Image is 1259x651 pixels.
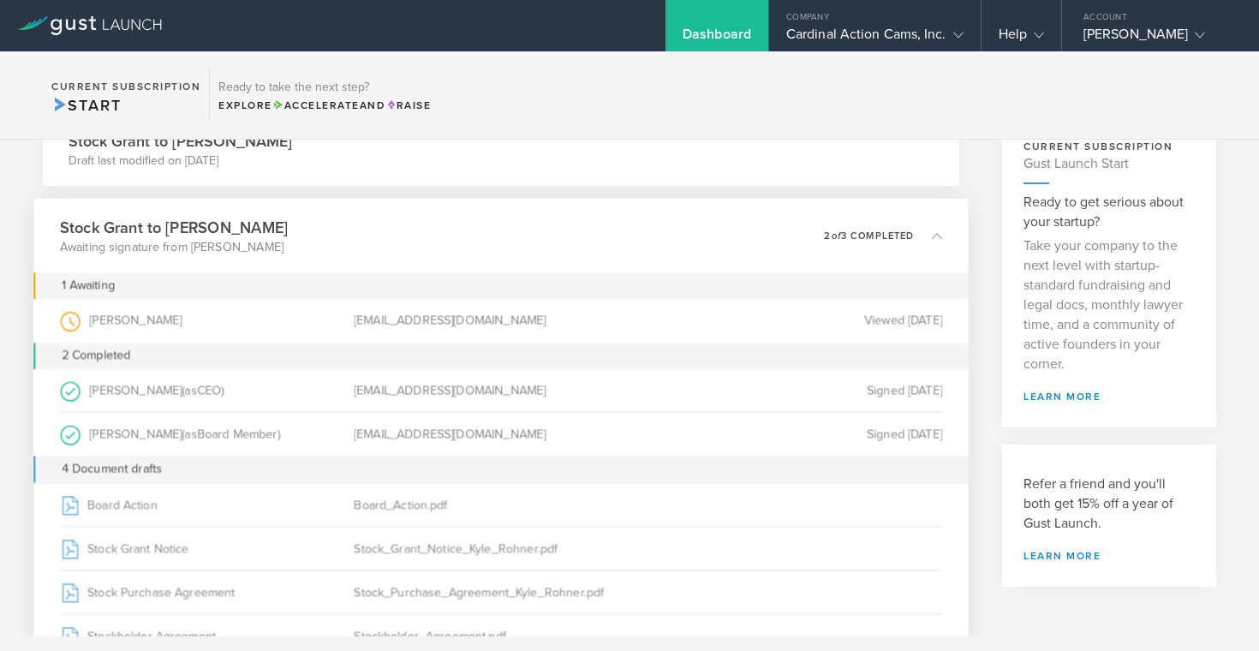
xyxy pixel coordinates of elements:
p: Take your company to the next level with startup-standard fundraising and legal docs, monthly law... [1023,236,1195,374]
h3: Ready to get serious about your startup? [1023,193,1195,232]
div: [EMAIL_ADDRESS][DOMAIN_NAME] [354,413,647,457]
span: CEO [197,383,222,397]
span: Board Member [197,427,277,441]
div: [PERSON_NAME] [60,299,354,343]
div: Stock Grant Notice [60,527,354,570]
div: 1 Awaiting [62,272,115,299]
h3: Stock Grant to [PERSON_NAME] [69,130,292,152]
h2: Current Subscription [51,81,200,92]
span: ) [277,427,280,441]
div: [EMAIL_ADDRESS][DOMAIN_NAME] [354,369,647,412]
p: Draft last modified on [DATE] [69,152,292,170]
h3: Ready to take the next step? [218,81,431,93]
span: Accelerate [272,99,360,111]
div: Explore [218,98,431,113]
div: Board Action [60,483,354,526]
h3: Stock Grant to [PERSON_NAME] [60,216,288,239]
div: 2 Completed [33,343,968,369]
div: Ready to take the next step?ExploreAccelerateandRaise [209,69,439,122]
h4: Gust Launch Start [1023,154,1195,174]
p: 2 3 completed [824,230,914,240]
div: 4 Document drafts [33,457,968,483]
em: of [832,230,841,241]
div: Signed [DATE] [648,369,942,412]
div: Cardinal Action Cams, Inc. [786,26,964,51]
div: Dashboard [683,26,751,51]
h3: current subscription [1023,139,1195,154]
div: Viewed [DATE] [648,299,942,343]
div: Board_Action.pdf [354,483,647,526]
div: [PERSON_NAME] [60,369,354,412]
div: Stock Purchase Agreement [60,570,354,613]
iframe: Chat Widget [1173,569,1259,651]
div: [PERSON_NAME] [60,413,354,457]
span: Start [51,96,121,115]
p: Awaiting signature from [PERSON_NAME] [60,238,288,255]
div: Stock_Purchase_Agreement_Kyle_Rohner.pdf [354,570,647,613]
a: learn more [1023,391,1195,402]
span: (as [182,427,197,441]
h3: Refer a friend and you'll both get 15% off a year of Gust Launch. [1023,475,1195,534]
span: (as [182,383,197,397]
a: Learn more [1023,551,1195,561]
div: Signed [DATE] [648,413,942,457]
span: Raise [385,99,431,111]
div: [PERSON_NAME] [1083,26,1229,51]
div: Help [999,26,1044,51]
span: ) [222,383,224,397]
span: and [272,99,386,111]
div: Stock_Grant_Notice_Kyle_Rohner.pdf [354,527,647,570]
div: [EMAIL_ADDRESS][DOMAIN_NAME] [354,299,647,343]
